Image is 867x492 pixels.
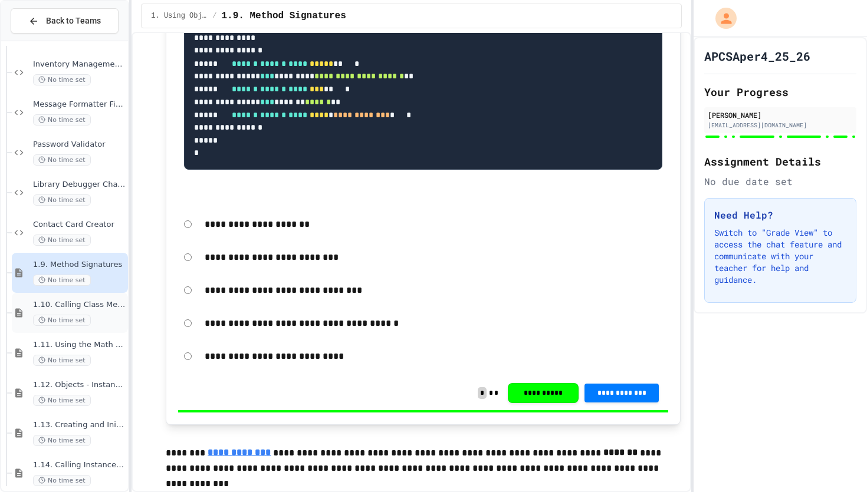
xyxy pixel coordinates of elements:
[33,114,91,126] span: No time set
[704,153,856,170] h2: Assignment Details
[11,8,119,34] button: Back to Teams
[703,5,740,32] div: My Account
[33,60,126,70] span: Inventory Management System
[33,460,126,470] span: 1.14. Calling Instance Methods
[704,174,856,189] div: No due date set
[704,84,856,100] h2: Your Progress
[33,435,91,446] span: No time set
[714,208,846,222] h3: Need Help?
[212,11,216,21] span: /
[46,15,101,27] span: Back to Teams
[33,395,91,406] span: No time set
[222,9,346,23] span: 1.9. Method Signatures
[33,220,126,230] span: Contact Card Creator
[33,380,126,390] span: 1.12. Objects - Instances of Classes
[708,121,853,130] div: [EMAIL_ADDRESS][DOMAIN_NAME]
[33,420,126,430] span: 1.13. Creating and Initializing Objects: Constructors
[33,300,126,310] span: 1.10. Calling Class Methods
[704,48,810,64] h1: APCSAper4_25_26
[33,355,91,366] span: No time set
[151,11,208,21] span: 1. Using Objects and Methods
[33,235,91,246] span: No time set
[33,100,126,110] span: Message Formatter Fixer
[33,275,91,286] span: No time set
[33,260,126,270] span: 1.9. Method Signatures
[33,180,126,190] span: Library Debugger Challenge
[33,74,91,85] span: No time set
[708,110,853,120] div: [PERSON_NAME]
[714,227,846,286] p: Switch to "Grade View" to access the chat feature and communicate with your teacher for help and ...
[33,194,91,206] span: No time set
[33,315,91,326] span: No time set
[33,340,126,350] span: 1.11. Using the Math Class
[33,154,91,166] span: No time set
[33,475,91,486] span: No time set
[33,140,126,150] span: Password Validator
